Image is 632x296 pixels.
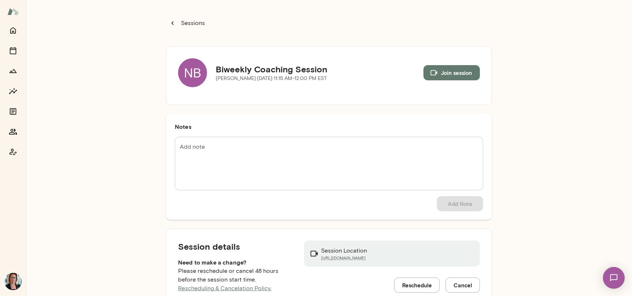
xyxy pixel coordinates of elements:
[216,63,327,75] h5: Biweekly Coaching Session
[6,23,20,38] button: Home
[166,16,209,30] button: Sessions
[178,258,292,267] h6: Need to make a change?
[446,278,480,293] button: Cancel
[6,145,20,159] button: Coach app
[6,64,20,78] button: Growth Plan
[6,84,20,98] button: Insights
[7,5,19,18] img: Mento
[216,75,327,82] p: [PERSON_NAME] · [DATE] · 11:15 AM-12:00 PM EST
[321,255,367,261] a: [URL][DOMAIN_NAME]
[178,58,207,87] div: NB
[6,124,20,139] button: Members
[180,19,205,28] p: Sessions
[321,246,367,255] p: Session Location
[178,241,292,252] h5: Session details
[178,267,292,293] p: Please reschedule or cancel 48 hours before the session start time.
[178,285,271,292] a: Rescheduling & Cancelation Policy.
[6,104,20,119] button: Documents
[175,122,483,131] h6: Notes
[424,65,480,80] button: Join session
[4,273,22,290] img: Jennifer Alvarez
[394,278,440,293] button: Reschedule
[6,43,20,58] button: Sessions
